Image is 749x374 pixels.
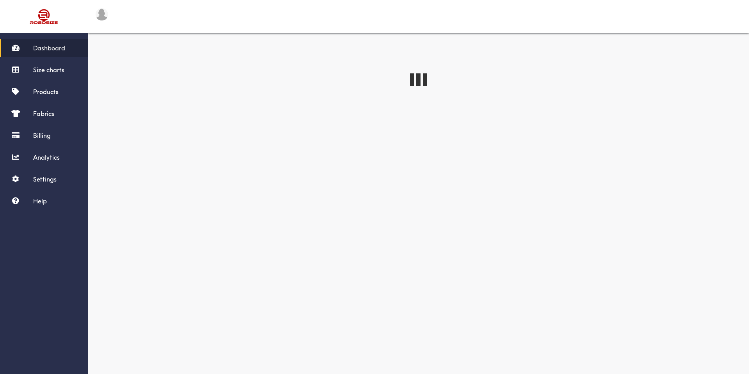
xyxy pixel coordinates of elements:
[33,66,64,74] span: Size charts
[15,6,73,27] img: Robosize
[33,153,60,161] span: Analytics
[33,44,65,52] span: Dashboard
[33,132,51,139] span: Billing
[33,197,47,205] span: Help
[33,88,59,96] span: Products
[33,175,57,183] span: Settings
[33,110,54,118] span: Fabrics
